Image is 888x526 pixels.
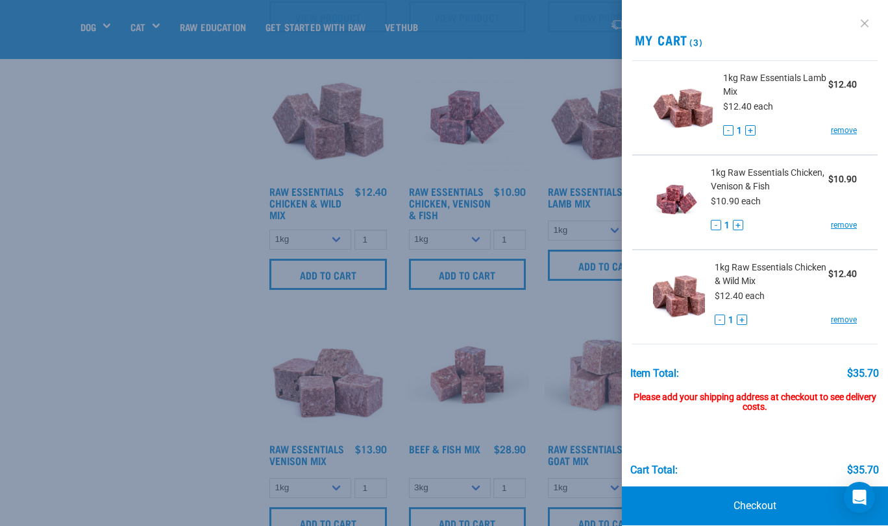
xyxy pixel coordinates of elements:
[831,314,857,326] a: remove
[630,368,679,379] div: Item Total:
[737,124,742,137] span: 1
[831,219,857,231] a: remove
[828,269,857,279] strong: $12.40
[711,166,828,193] span: 1kg Raw Essentials Chicken, Venison & Fish
[653,71,713,138] img: Raw Essentials Lamb Mix
[711,220,721,230] button: -
[715,261,828,288] span: 1kg Raw Essentials Chicken & Wild Mix
[715,315,725,325] button: -
[630,464,678,476] div: Cart total:
[622,486,888,525] a: Checkout
[737,315,747,325] button: +
[745,125,756,136] button: +
[687,40,702,44] span: (3)
[828,79,857,90] strong: $12.40
[711,196,761,206] span: $10.90 each
[847,464,879,476] div: $35.70
[723,125,734,136] button: -
[723,71,828,99] span: 1kg Raw Essentials Lamb Mix
[653,261,705,328] img: Raw Essentials Chicken & Wild Mix
[728,313,734,327] span: 1
[828,174,857,184] strong: $10.90
[724,219,730,232] span: 1
[723,101,773,112] span: $12.40 each
[831,125,857,136] a: remove
[844,482,875,513] div: Open Intercom Messenger
[622,32,888,47] h2: My Cart
[630,379,879,413] div: Please add your shipping address at checkout to see delivery costs.
[715,291,765,301] span: $12.40 each
[847,368,879,379] div: $35.70
[733,220,743,230] button: +
[653,166,701,233] img: Raw Essentials Chicken, Venison & Fish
